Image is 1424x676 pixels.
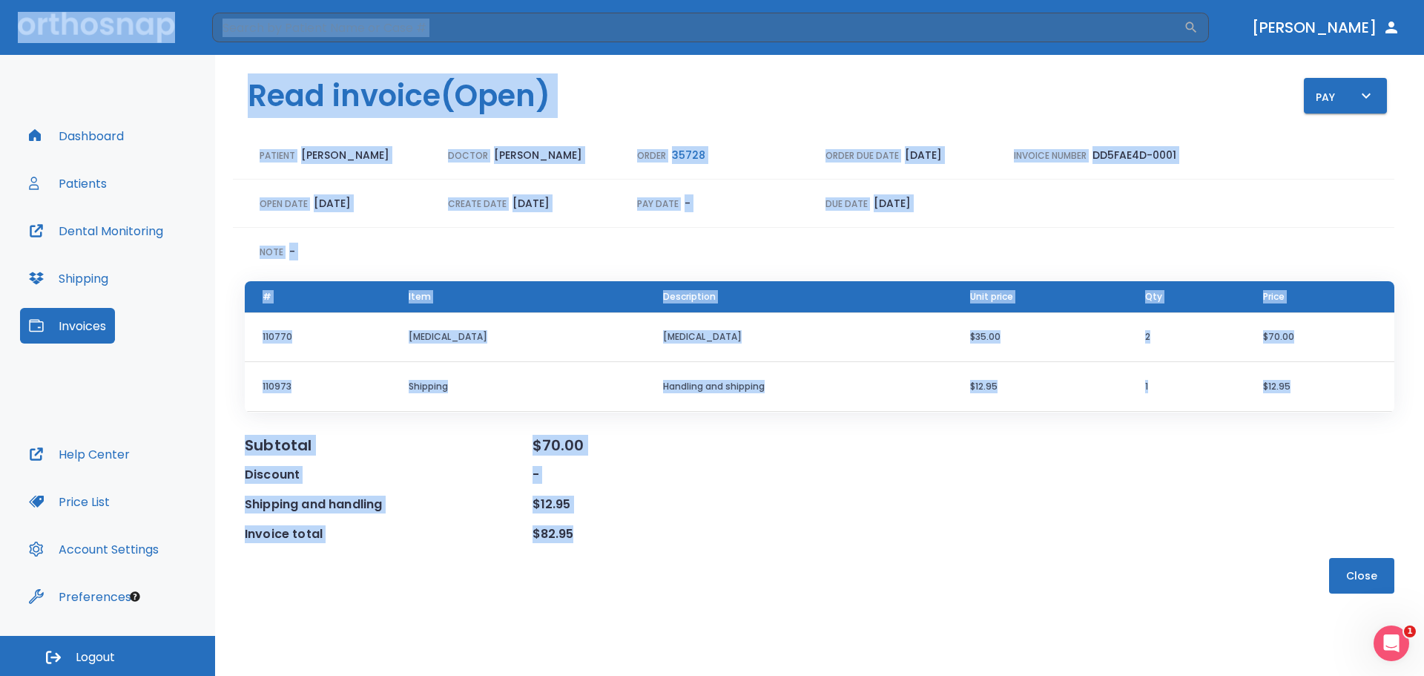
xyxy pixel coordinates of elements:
[20,118,133,154] button: Dashboard
[1329,558,1394,594] button: Close
[245,525,533,543] div: Invoice total
[1263,290,1285,303] span: Price
[645,312,952,362] td: [MEDICAL_DATA]
[1245,312,1394,362] td: $70.00
[245,312,391,362] td: 110770
[952,362,1128,412] td: $12.95
[825,197,868,211] p: Due Date
[825,149,899,163] p: Order due date
[301,146,389,164] p: [PERSON_NAME]
[685,194,690,212] p: -
[263,290,271,303] span: #
[391,312,646,362] td: [MEDICAL_DATA]
[409,290,431,303] span: Item
[448,197,507,211] p: Create Date
[533,466,820,484] div: -
[289,243,295,260] p: -
[20,260,117,296] button: Shipping
[1316,87,1375,105] div: Pay
[314,194,351,212] p: [DATE]
[20,308,115,344] button: Invoices
[128,590,142,603] div: Tooltip anchor
[76,649,115,666] span: Logout
[212,13,1184,42] input: Search by Patient Name or Case #
[245,466,533,484] div: Discount
[874,194,911,212] p: [DATE]
[637,197,679,211] p: Pay Date
[1014,149,1087,163] p: Invoice Number
[645,362,952,412] td: Handling and shipping
[20,436,139,472] button: Help Center
[533,496,820,513] div: $12.95
[20,579,140,614] button: Preferences
[1092,146,1176,164] p: DD5FAE4D-0001
[448,149,488,163] p: Doctor
[637,149,666,163] p: Order
[1245,362,1394,412] td: $12.95
[391,362,646,412] td: Shipping
[1145,290,1162,303] span: Qty
[672,148,705,163] span: 35728
[245,496,533,513] div: Shipping and handling
[970,290,1013,303] span: Unit price
[533,436,820,454] div: $70.00
[248,73,550,118] h1: Read invoice (Open)
[18,12,175,42] img: Orthosnap
[260,197,308,211] p: Open Date
[20,165,116,201] button: Patients
[905,146,942,164] p: [DATE]
[260,246,283,259] p: Note
[663,290,716,303] span: Description
[1404,626,1416,637] span: 1
[952,312,1128,362] td: $35.00
[1127,362,1245,412] td: 1
[20,213,172,249] button: Dental Monitoring
[245,436,533,454] div: Subtotal
[245,362,391,412] td: 110973
[1127,312,1245,362] td: 2
[1304,78,1387,114] button: Pay
[20,484,119,519] button: Price List
[512,194,550,212] p: [DATE]
[260,149,295,163] p: Patient
[533,525,820,543] div: $82.95
[1246,14,1406,41] button: [PERSON_NAME]
[20,531,168,567] button: Account Settings
[1374,626,1409,661] iframe: Intercom live chat
[494,146,582,164] p: [PERSON_NAME]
